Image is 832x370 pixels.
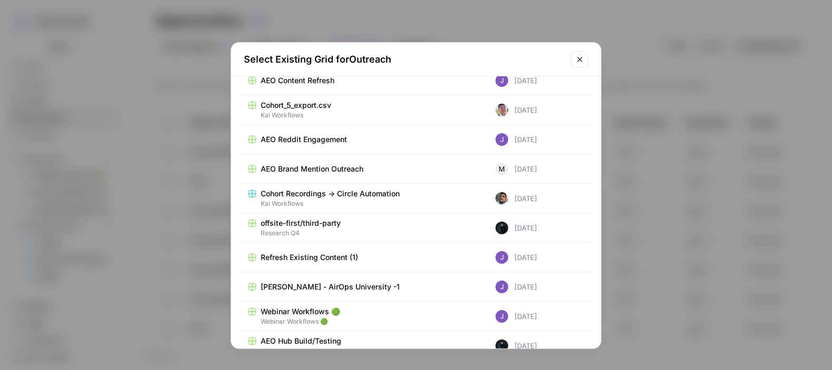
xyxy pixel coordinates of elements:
[496,339,537,352] div: [DATE]
[496,192,537,205] div: [DATE]
[248,317,479,326] span: Webinar Workflows 🟢
[261,100,331,111] span: Cohort_5_export.csv
[261,188,400,199] span: Cohort Recordings -> Circle Automation
[496,281,508,293] img: ubsf4auoma5okdcylokeqxbo075l
[248,346,479,356] span: AEO HUB
[499,164,505,174] span: M
[261,252,358,263] span: Refresh Existing Content (1)
[261,336,341,346] span: AEO Hub Build/Testing
[248,199,479,208] span: Kai Workflows
[496,222,537,234] div: [DATE]
[496,133,537,146] div: [DATE]
[496,192,508,205] img: u93l1oyz1g39q1i4vkrv6vz0p6p4
[261,75,334,86] span: AEO Content Refresh
[496,339,508,352] img: mae98n22be7w2flmvint2g1h8u9g
[261,282,400,292] span: [PERSON_NAME] - AirOps University -1
[244,52,565,67] h2: Select Existing Grid for Outreach
[261,306,340,317] span: Webinar Workflows 🟢
[496,104,537,116] div: [DATE]
[496,281,537,293] div: [DATE]
[496,133,508,146] img: ubsf4auoma5okdcylokeqxbo075l
[496,74,508,87] img: ubsf4auoma5okdcylokeqxbo075l
[496,222,508,234] img: mae98n22be7w2flmvint2g1h8u9g
[261,164,363,174] span: AEO Brand Mention Outreach
[571,51,588,68] button: Close modal
[496,310,508,323] img: ubsf4auoma5okdcylokeqxbo075l
[248,111,479,120] span: Kai Workflows
[261,218,341,228] span: offsite-first/third-party
[496,251,537,264] div: [DATE]
[248,228,479,238] span: Research Q4
[496,104,508,116] img: 99f2gcj60tl1tjps57nny4cf0tt1
[261,134,347,145] span: AEO Reddit Engagement
[496,74,537,87] div: [DATE]
[496,251,508,264] img: ubsf4auoma5okdcylokeqxbo075l
[496,163,537,175] div: [DATE]
[496,310,537,323] div: [DATE]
